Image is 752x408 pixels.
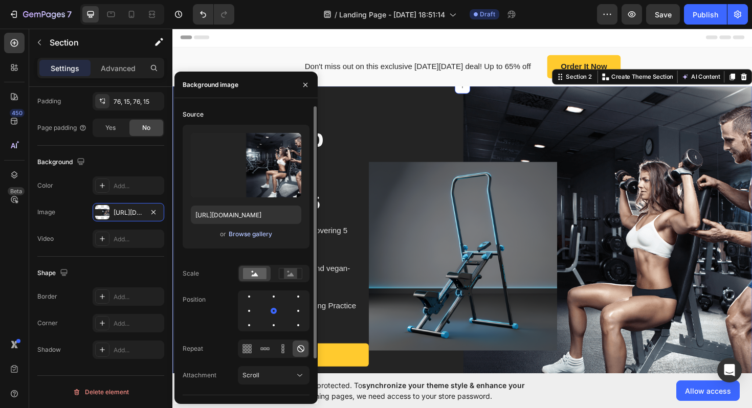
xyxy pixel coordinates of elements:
[397,29,475,54] a: Order It Now
[37,319,58,328] div: Corner
[183,371,216,380] div: Attachment
[242,371,259,379] span: Scroll
[693,9,718,20] div: Publish
[114,346,162,355] div: Add...
[193,4,234,25] div: Undo/Redo
[191,206,301,224] input: https://example.com/image.jpg
[238,380,565,401] span: Your page is password protected. To when designing pages, we need access to your store password.
[537,46,582,58] button: AI Content
[676,380,740,401] button: Allow access
[114,182,162,191] div: Add...
[183,110,204,119] div: Source
[9,179,80,194] p: combo 3 boxes:
[114,208,143,217] div: [URL][DOMAIN_NAME]
[51,63,79,74] p: Settings
[142,123,150,132] span: No
[480,10,495,19] span: Draft
[655,10,672,19] span: Save
[37,384,164,400] button: Delete element
[411,35,460,48] div: Order It Now
[37,345,61,354] div: Shadow
[37,123,87,132] div: Page padding
[229,230,272,239] div: Browse gallery
[37,234,54,243] div: Video
[8,101,208,165] h1: Vertius Step Pro™
[183,269,199,278] div: Scale
[238,366,309,384] button: Scroll
[114,97,162,106] div: 76, 15, 76, 15
[114,319,162,328] div: Add...
[191,133,301,197] img: preview-image
[105,123,116,132] span: Yes
[8,334,208,359] button: Order It Now
[37,266,70,280] div: Shape
[114,292,162,302] div: Add...
[646,4,680,25] button: Save
[4,4,76,25] button: 7
[37,97,61,106] div: Padding
[8,187,25,195] div: Beta
[220,228,226,240] span: or
[77,341,139,353] div: Order It Now
[415,48,446,57] div: Section 2
[20,248,207,278] p: Gluten- and dairy-free, paleo, keto and vegan-friendly
[10,109,25,117] div: 450
[465,48,530,57] p: Create Theme Section
[183,80,238,89] div: Background image
[183,344,203,353] div: Repeat
[85,173,157,199] div: $280.65
[114,235,162,244] div: Add...
[20,287,207,317] p: Manufactured in a Good Manufacturing Practice (GMP) Certified
[37,155,87,169] div: Background
[717,358,742,382] div: Open Intercom Messenger
[238,381,525,400] span: synchronize your theme style & enhance your experience
[228,229,273,239] button: Browse gallery
[339,9,445,20] span: Landing Page - [DATE] 18:51:14
[67,8,72,20] p: 7
[37,292,57,301] div: Border
[37,181,53,190] div: Color
[183,295,206,304] div: Position
[50,36,134,49] p: Section
[20,208,207,238] p: Comprehensive nutritional support covering 5 critical areas of health
[684,4,727,25] button: Publish
[73,386,129,398] div: Delete element
[172,28,752,374] iframe: Design area
[101,63,136,74] p: Advanced
[685,386,731,396] span: Allow access
[335,9,337,20] span: /
[37,208,55,217] div: Image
